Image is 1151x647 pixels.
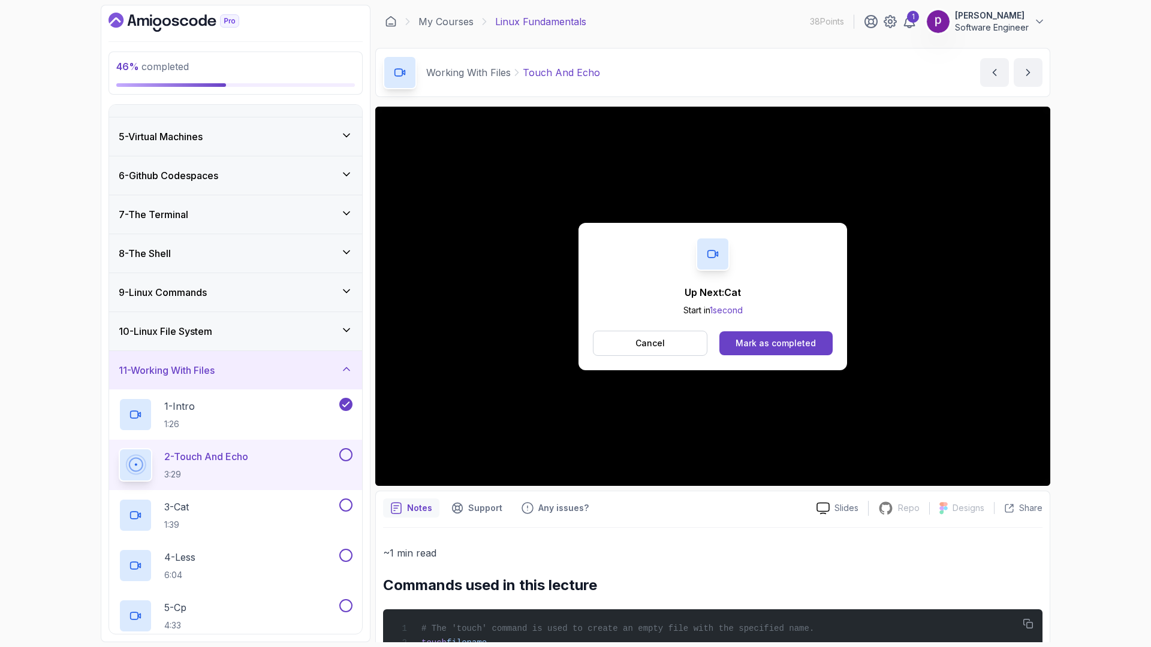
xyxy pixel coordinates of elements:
[119,285,207,300] h3: 9 - Linux Commands
[164,449,248,464] p: 2 - Touch And Echo
[119,398,352,431] button: 1-Intro1:26
[383,576,1042,595] h2: Commands used in this lecture
[164,600,186,615] p: 5 - Cp
[164,569,195,581] p: 6:04
[119,246,171,261] h3: 8 - The Shell
[468,502,502,514] p: Support
[444,498,510,518] button: Support button
[514,498,596,518] button: Feedback button
[119,168,218,183] h3: 6 - Github Codespaces
[927,10,950,33] img: user profile image
[119,207,188,222] h3: 7 - The Terminal
[1019,502,1042,514] p: Share
[383,545,1042,561] p: ~1 min read
[898,502,920,514] p: Repo
[710,305,743,315] span: 1 second
[109,234,362,273] button: 8-The Shell
[109,117,362,156] button: 5-Virtual Machines
[119,498,352,532] button: 3-Cat1:39
[593,331,707,356] button: Cancel
[683,285,743,300] p: Up Next: Cat
[810,16,844,28] p: 38 Points
[119,363,215,377] h3: 11 - Working With Files
[119,324,212,338] h3: 10 - Linux File System
[109,13,267,32] a: Dashboard
[955,10,1029,22] p: [PERSON_NAME]
[736,337,816,349] div: Mark as completed
[164,418,195,430] p: 1:26
[426,65,511,80] p: Working With Files
[109,312,362,350] button: 10-Linux File System
[635,337,665,349] p: Cancel
[907,11,919,23] div: 1
[119,129,203,144] h3: 5 - Virtual Machines
[109,351,362,389] button: 11-Working With Files
[164,519,189,531] p: 1:39
[538,502,589,514] p: Any issues?
[109,273,362,312] button: 9-Linux Commands
[164,550,195,564] p: 4 - Less
[109,156,362,195] button: 6-Github Codespaces
[164,468,248,480] p: 3:29
[980,58,1009,87] button: previous content
[375,107,1050,486] iframe: 2 - touch and echo
[495,14,586,29] p: Linux Fundamentals
[164,500,189,514] p: 3 - Cat
[1014,58,1042,87] button: next content
[116,61,139,72] span: 46 %
[926,10,1045,34] button: user profile image[PERSON_NAME]Software Engineer
[953,502,984,514] p: Designs
[109,195,362,234] button: 7-The Terminal
[119,448,352,482] button: 2-Touch And Echo3:29
[683,304,743,316] p: Start in
[116,61,189,72] span: completed
[407,502,432,514] p: Notes
[385,16,397,28] a: Dashboard
[164,399,195,413] p: 1 - Intro
[119,549,352,582] button: 4-Less6:04
[719,331,833,355] button: Mark as completed
[807,502,868,515] a: Slides
[523,65,600,80] p: Touch And Echo
[119,599,352,633] button: 5-Cp4:33
[421,624,814,633] span: # The 'touch' command is used to create an empty file with the specified name.
[164,619,186,631] p: 4:33
[902,14,917,29] a: 1
[834,502,858,514] p: Slides
[383,498,439,518] button: notes button
[418,14,474,29] a: My Courses
[994,502,1042,514] button: Share
[955,22,1029,34] p: Software Engineer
